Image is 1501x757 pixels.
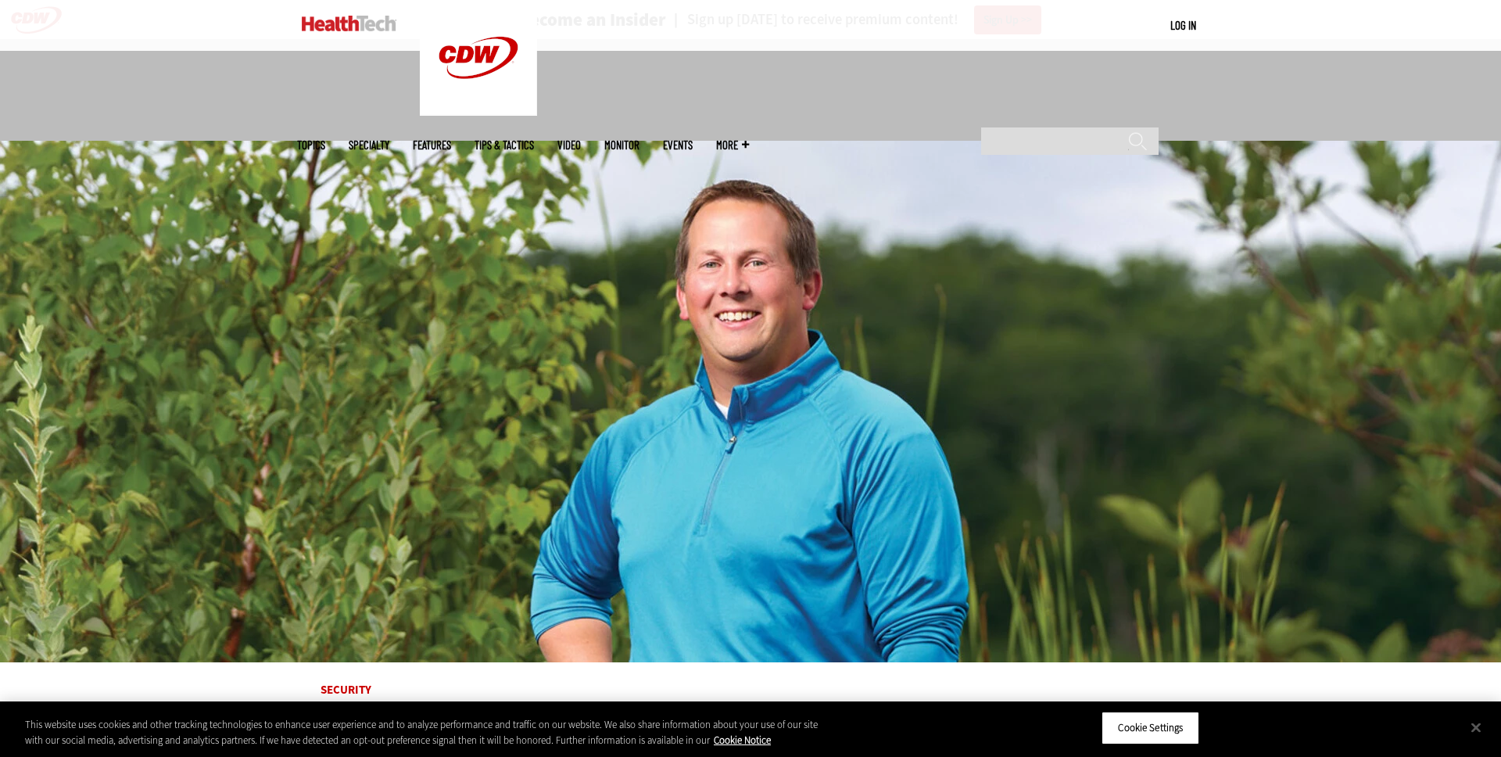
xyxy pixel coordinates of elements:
a: More information about your privacy [714,734,771,747]
a: Tips & Tactics [475,139,534,151]
a: CDW [420,103,537,120]
a: Events [663,139,693,151]
div: User menu [1170,17,1196,34]
button: Close [1459,710,1493,744]
div: This website uses cookies and other tracking technologies to enhance user experience and to analy... [25,717,826,748]
a: Log in [1170,18,1196,32]
img: Home [302,16,396,31]
span: Specialty [349,139,389,151]
a: MonITor [604,139,639,151]
button: Cookie Settings [1102,712,1199,744]
a: Security [321,682,371,698]
span: Topics [297,139,325,151]
a: Video [557,139,581,151]
a: Features [413,139,451,151]
span: More [716,139,749,151]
